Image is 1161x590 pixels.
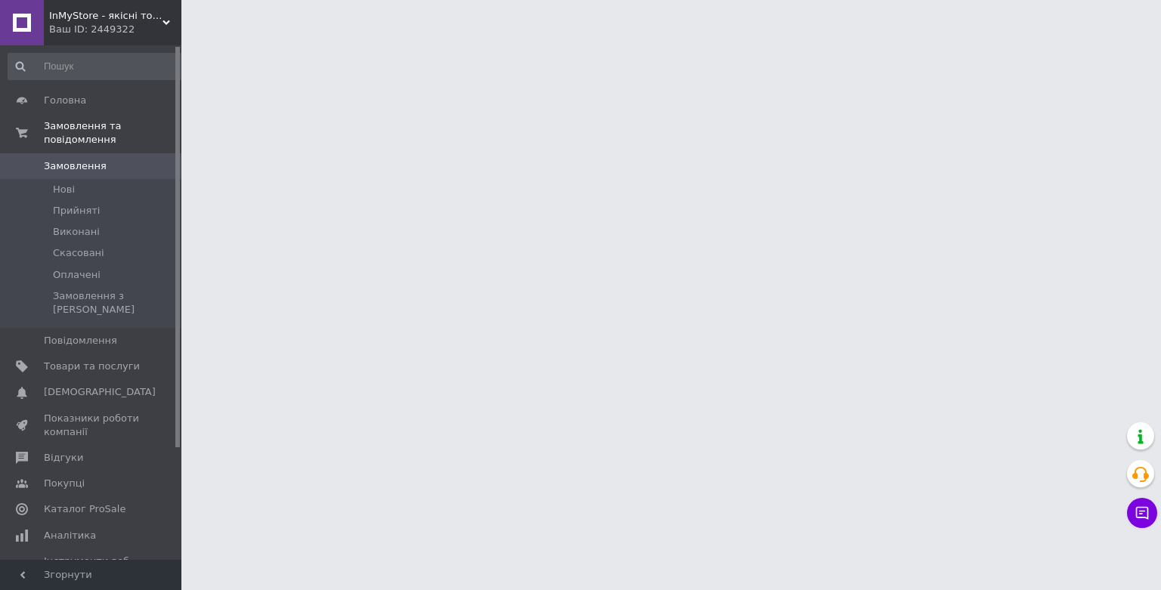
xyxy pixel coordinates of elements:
[44,94,86,107] span: Головна
[44,385,156,399] span: [DEMOGRAPHIC_DATA]
[1127,498,1157,528] button: Чат з покупцем
[53,268,101,282] span: Оплачені
[44,554,140,582] span: Інструменти веб-майстра та SEO
[53,183,75,196] span: Нові
[44,451,83,465] span: Відгуки
[53,289,185,317] span: Замовлення з [PERSON_NAME]
[44,529,96,542] span: Аналітика
[53,204,100,218] span: Прийняті
[53,225,100,239] span: Виконані
[44,119,181,147] span: Замовлення та повідомлення
[44,412,140,439] span: Показники роботи компанії
[44,334,117,348] span: Повідомлення
[44,159,107,173] span: Замовлення
[49,9,163,23] span: InMyStore - якісні товари
[53,246,104,260] span: Скасовані
[44,502,125,516] span: Каталог ProSale
[44,360,140,373] span: Товари та послуги
[44,477,85,490] span: Покупці
[8,53,187,80] input: Пошук
[49,23,181,36] div: Ваш ID: 2449322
